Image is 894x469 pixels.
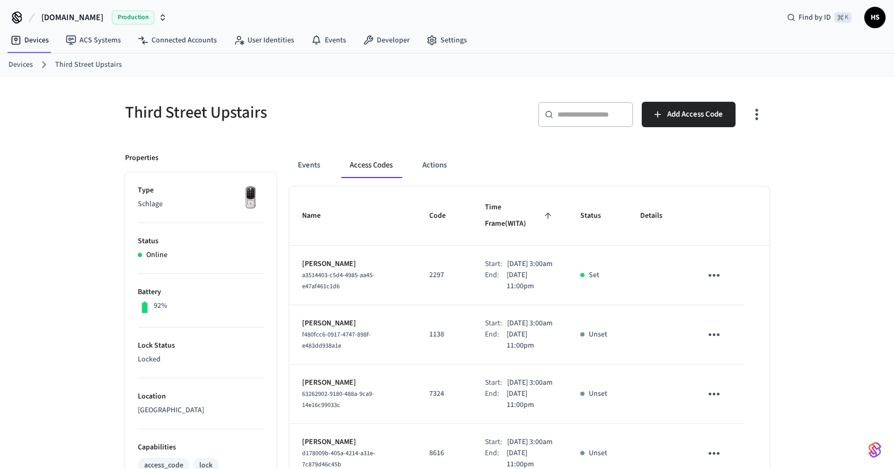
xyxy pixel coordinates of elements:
[429,388,459,400] p: 7324
[302,390,374,410] span: 63262902-9180-488a-9ca9-14e16c99033c
[507,388,555,411] p: [DATE] 11:00pm
[57,31,129,50] a: ACS Systems
[302,449,375,469] span: d178009b-405a-4214-a31e-7c879d46c45b
[146,250,167,261] p: Online
[138,340,264,351] p: Lock Status
[429,448,459,459] p: 8616
[485,437,507,448] div: Start:
[302,271,375,291] span: a3514403-c5d4-4985-aa45-e47af461c1d6
[507,259,553,270] p: [DATE] 3:00am
[640,208,676,224] span: Details
[2,31,57,50] a: Devices
[507,377,553,388] p: [DATE] 3:00am
[589,388,607,400] p: Unset
[429,329,459,340] p: 1138
[418,31,475,50] a: Settings
[55,59,122,70] a: Third Street Upstairs
[485,388,507,411] div: End:
[138,236,264,247] p: Status
[589,448,607,459] p: Unset
[429,208,459,224] span: Code
[154,300,167,312] p: 92%
[302,208,334,224] span: Name
[302,318,404,329] p: [PERSON_NAME]
[485,259,507,270] div: Start:
[138,185,264,196] p: Type
[125,102,441,123] h5: Third Street Upstairs
[289,153,329,178] button: Events
[589,329,607,340] p: Unset
[138,287,264,298] p: Battery
[485,270,507,292] div: End:
[302,330,371,350] span: f480fcc6-0917-4747-898f-e483dd938a1e
[125,153,158,164] p: Properties
[865,8,884,27] span: HS
[225,31,303,50] a: User Identities
[112,11,154,24] span: Production
[589,270,599,281] p: Set
[289,153,769,178] div: ant example
[355,31,418,50] a: Developer
[138,199,264,210] p: Schlage
[8,59,33,70] a: Devices
[799,12,831,23] span: Find by ID
[237,185,264,211] img: Yale Assure Touchscreen Wifi Smart Lock, Satin Nickel, Front
[667,108,723,121] span: Add Access Code
[642,102,736,127] button: Add Access Code
[507,437,553,448] p: [DATE] 3:00am
[485,377,507,388] div: Start:
[138,354,264,365] p: Locked
[869,441,881,458] img: SeamLogoGradient.69752ec5.svg
[302,377,404,388] p: [PERSON_NAME]
[580,208,615,224] span: Status
[138,405,264,416] p: [GEOGRAPHIC_DATA]
[303,31,355,50] a: Events
[429,270,459,281] p: 2297
[41,11,103,24] span: [DOMAIN_NAME]
[302,437,404,448] p: [PERSON_NAME]
[485,318,507,329] div: Start:
[507,329,555,351] p: [DATE] 11:00pm
[341,153,401,178] button: Access Codes
[302,259,404,270] p: [PERSON_NAME]
[864,7,886,28] button: HS
[507,270,555,292] p: [DATE] 11:00pm
[414,153,455,178] button: Actions
[138,442,264,453] p: Capabilities
[485,199,555,233] span: Time Frame(WITA)
[507,318,553,329] p: [DATE] 3:00am
[485,329,507,351] div: End:
[834,12,852,23] span: ⌘ K
[138,391,264,402] p: Location
[778,8,860,27] div: Find by ID⌘ K
[129,31,225,50] a: Connected Accounts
